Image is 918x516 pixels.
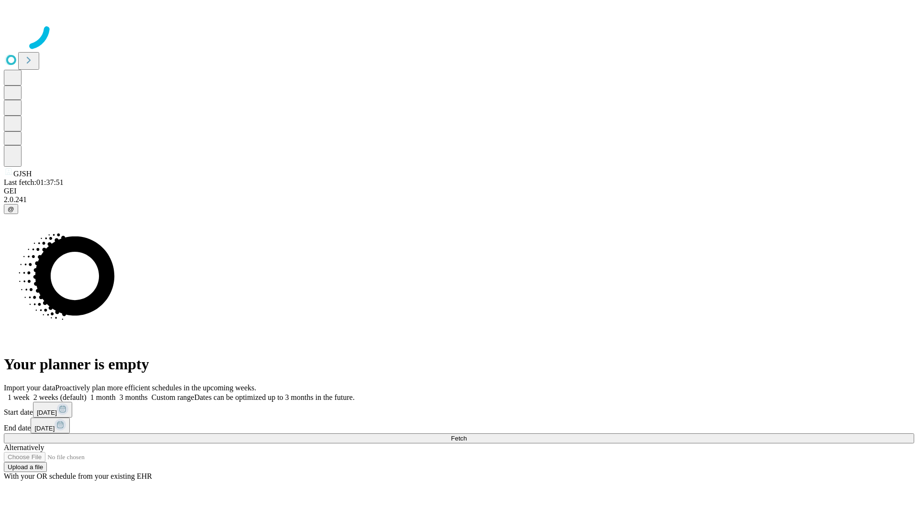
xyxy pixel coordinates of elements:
[120,393,148,401] span: 3 months
[4,178,64,186] span: Last fetch: 01:37:51
[31,418,70,433] button: [DATE]
[4,355,914,373] h1: Your planner is empty
[4,204,18,214] button: @
[152,393,194,401] span: Custom range
[34,425,55,432] span: [DATE]
[4,443,44,451] span: Alternatively
[4,472,152,480] span: With your OR schedule from your existing EHR
[33,402,72,418] button: [DATE]
[451,435,467,442] span: Fetch
[4,384,55,392] span: Import your data
[4,462,47,472] button: Upload a file
[55,384,256,392] span: Proactively plan more efficient schedules in the upcoming weeks.
[4,418,914,433] div: End date
[13,170,32,178] span: GJSH
[8,393,30,401] span: 1 week
[194,393,354,401] span: Dates can be optimized up to 3 months in the future.
[8,205,14,213] span: @
[4,187,914,195] div: GEI
[90,393,116,401] span: 1 month
[4,402,914,418] div: Start date
[4,433,914,443] button: Fetch
[33,393,87,401] span: 2 weeks (default)
[4,195,914,204] div: 2.0.241
[37,409,57,416] span: [DATE]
